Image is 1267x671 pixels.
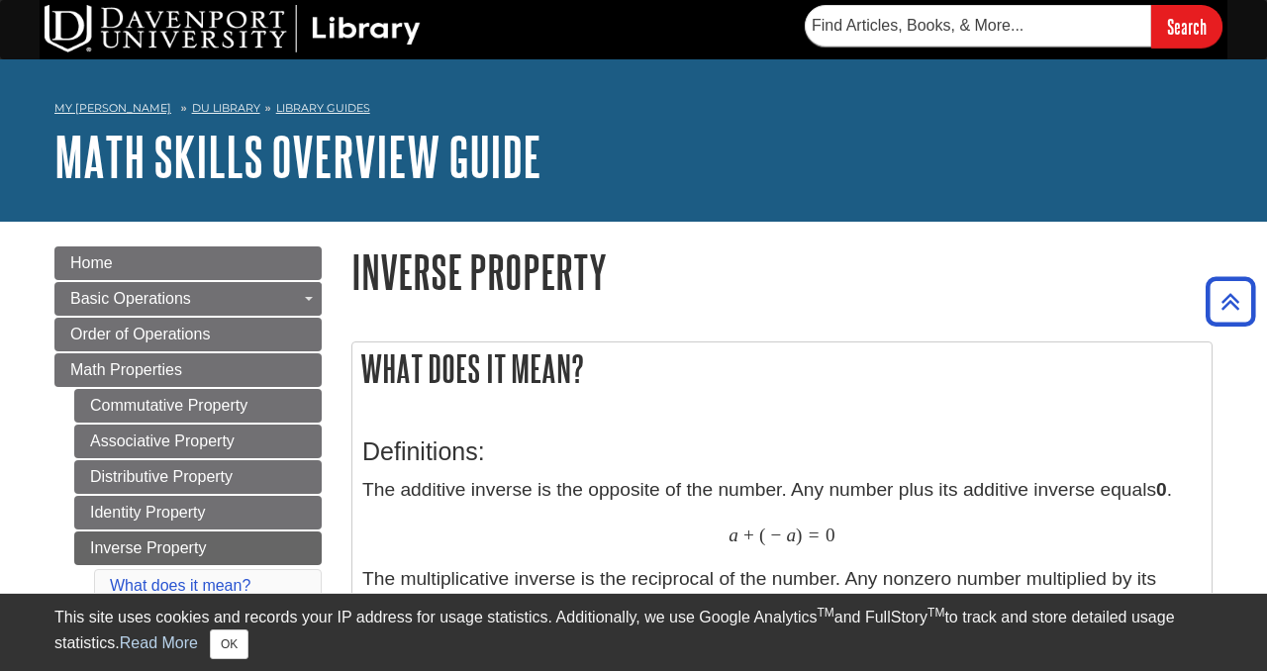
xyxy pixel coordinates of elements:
[826,524,835,546] span: 0
[1199,288,1262,315] a: Back to Top
[45,5,421,52] img: DU Library
[743,524,754,546] span: +
[809,524,820,546] span: =
[276,101,370,115] a: Library Guides
[54,100,171,117] a: My [PERSON_NAME]
[796,524,802,546] span: )
[786,524,796,546] span: a
[729,524,738,546] span: a
[210,629,248,659] button: Close
[352,342,1212,395] h2: What does it mean?
[54,606,1213,659] div: This site uses cookies and records your IP address for usage statistics. Additionally, we use Goo...
[54,246,322,280] a: Home
[70,290,191,307] span: Basic Operations
[1156,479,1167,500] strong: 0
[1151,5,1222,48] input: Search
[351,246,1213,297] h1: Inverse Property
[70,326,210,342] span: Order of Operations
[817,606,833,620] sup: TM
[771,524,782,546] span: −
[120,634,198,651] a: Read More
[192,101,260,115] a: DU Library
[110,577,250,594] a: What does it mean?
[805,5,1222,48] form: Searches DU Library's articles, books, and more
[54,126,541,187] a: Math Skills Overview Guide
[74,389,322,423] a: Commutative Property
[54,353,322,387] a: Math Properties
[74,425,322,458] a: Associative Property
[74,460,322,494] a: Distributive Property
[927,606,944,620] sup: TM
[759,524,765,546] span: (
[54,282,322,316] a: Basic Operations
[74,496,322,529] a: Identity Property
[54,95,1213,127] nav: breadcrumb
[362,437,1202,466] h3: Definitions:
[70,361,182,378] span: Math Properties
[74,531,322,565] a: Inverse Property
[805,5,1151,47] input: Find Articles, Books, & More...
[70,254,113,271] span: Home
[54,318,322,351] a: Order of Operations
